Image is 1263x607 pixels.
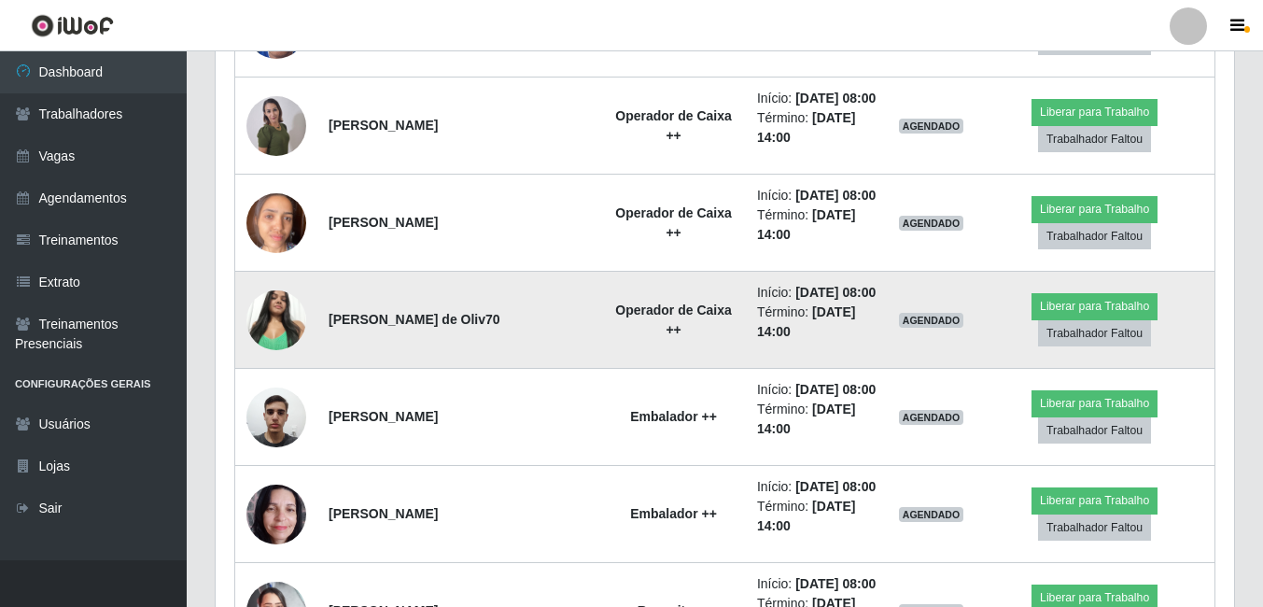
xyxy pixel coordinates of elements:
[757,497,877,536] li: Término:
[757,205,877,245] li: Término:
[757,186,877,205] li: Início:
[246,280,306,360] img: 1727212594442.jpeg
[1038,417,1151,444] button: Trabalhador Faltou
[630,506,717,521] strong: Embalador ++
[1038,126,1151,152] button: Trabalhador Faltou
[246,474,306,554] img: 1726745680631.jpeg
[899,313,964,328] span: AGENDADO
[795,479,876,494] time: [DATE] 08:00
[1031,196,1158,222] button: Liberar para Trabalho
[757,283,877,303] li: Início:
[1031,99,1158,125] button: Liberar para Trabalho
[795,91,876,106] time: [DATE] 08:00
[757,303,877,342] li: Término:
[1038,515,1151,541] button: Trabalhador Faltou
[329,506,438,521] strong: [PERSON_NAME]
[1031,293,1158,319] button: Liberar para Trabalho
[899,507,964,522] span: AGENDADO
[795,188,876,203] time: [DATE] 08:00
[795,576,876,591] time: [DATE] 08:00
[899,410,964,425] span: AGENDADO
[1031,487,1158,514] button: Liberar para Trabalho
[899,119,964,134] span: AGENDADO
[329,215,438,230] strong: [PERSON_NAME]
[795,285,876,300] time: [DATE] 08:00
[615,303,732,337] strong: Operador de Caixa ++
[246,377,306,457] img: 1699551411830.jpeg
[329,118,438,133] strong: [PERSON_NAME]
[329,312,500,327] strong: [PERSON_NAME] de Oliv70
[757,400,877,439] li: Término:
[1038,320,1151,346] button: Trabalhador Faltou
[31,14,114,37] img: CoreUI Logo
[246,183,306,262] img: 1752674508092.jpeg
[1038,223,1151,249] button: Trabalhador Faltou
[757,574,877,594] li: Início:
[615,205,732,240] strong: Operador de Caixa ++
[246,95,306,157] img: 1742770010903.jpeg
[899,216,964,231] span: AGENDADO
[615,108,732,143] strong: Operador de Caixa ++
[757,89,877,108] li: Início:
[757,477,877,497] li: Início:
[329,409,438,424] strong: [PERSON_NAME]
[1031,390,1158,416] button: Liberar para Trabalho
[795,382,876,397] time: [DATE] 08:00
[757,380,877,400] li: Início:
[630,409,717,424] strong: Embalador ++
[757,108,877,148] li: Término:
